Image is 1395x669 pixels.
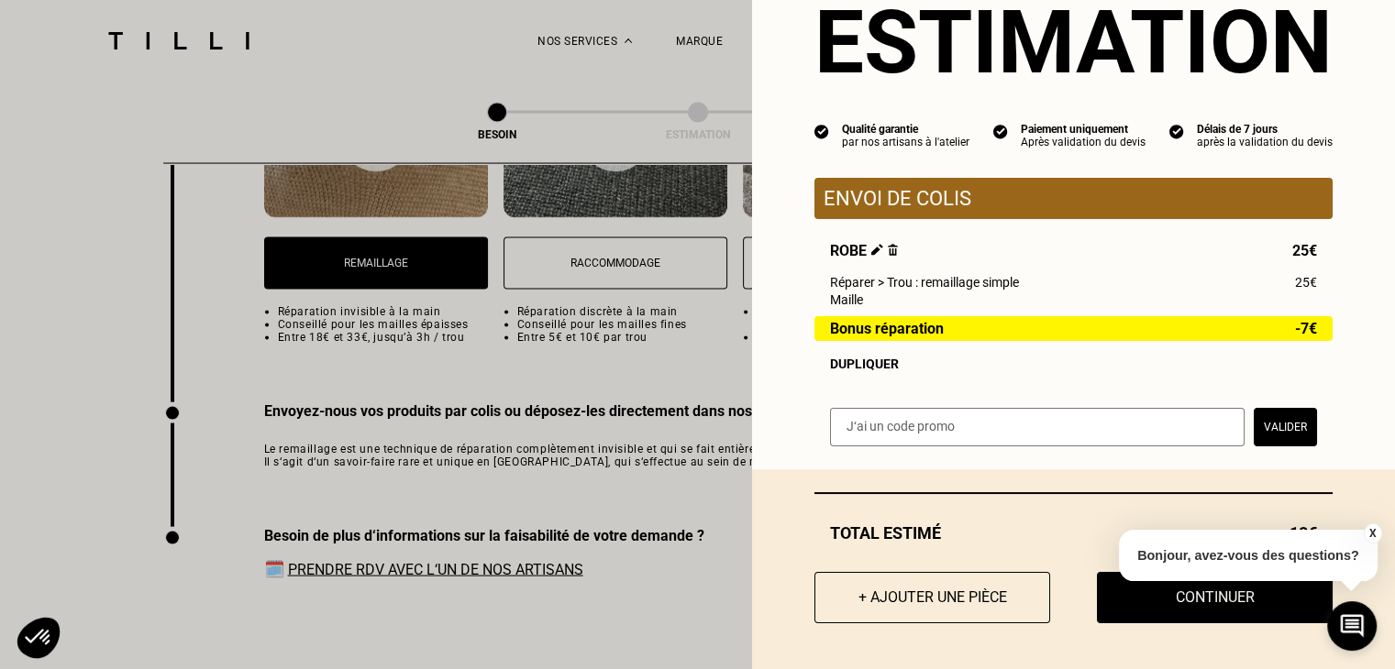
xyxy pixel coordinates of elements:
img: Supprimer [888,244,898,256]
span: 25€ [1295,275,1317,290]
div: Dupliquer [830,356,1317,371]
p: Envoi de colis [824,187,1323,210]
img: icon list info [993,123,1008,139]
div: Total estimé [814,523,1333,543]
button: + Ajouter une pièce [814,572,1050,623]
div: Après validation du devis [1021,136,1146,148]
div: Qualité garantie [842,123,969,136]
p: Bonjour, avez-vous des questions? [1119,530,1378,581]
div: par nos artisans à l'atelier [842,136,969,148]
div: Délais de 7 jours [1197,123,1333,136]
button: X [1363,523,1381,543]
button: Continuer [1097,572,1333,623]
span: Maille [830,292,863,307]
input: J‘ai un code promo [830,408,1245,446]
img: Éditer [871,244,883,256]
img: icon list info [814,123,829,139]
span: Robe [830,242,898,259]
span: Réparer > Trou : remaillage simple [830,275,1019,290]
button: Valider [1254,408,1317,446]
span: 25€ [1292,242,1317,259]
div: après la validation du devis [1197,136,1333,148]
span: -7€ [1295,321,1317,336]
span: Bonus réparation [830,321,944,336]
img: icon list info [1169,123,1184,139]
div: Paiement uniquement [1021,123,1146,136]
